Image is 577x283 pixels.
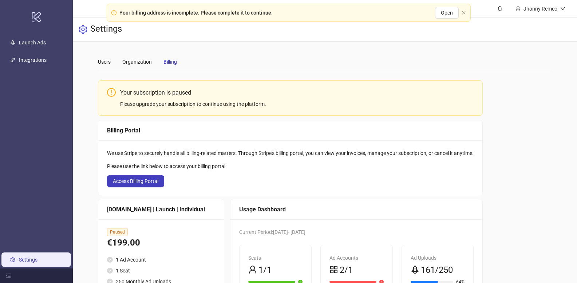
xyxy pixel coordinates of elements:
[19,40,46,45] a: Launch Ads
[239,205,474,214] div: Usage Dashboard
[107,149,474,157] div: We use Stripe to securely handle all billing-related matters. Through Stripe's billing portal, yo...
[119,9,273,17] div: Your billing address is incomplete. Please complete it to continue.
[107,175,164,187] button: Access Billing Portal
[411,254,465,262] div: Ad Uploads
[329,254,384,262] div: Ad Accounts
[411,265,419,274] span: rocket
[441,10,453,16] span: Open
[90,23,122,36] h3: Settings
[19,257,37,263] a: Settings
[111,10,116,15] span: exclamation-circle
[120,88,474,97] div: Your subscription is paused
[122,58,152,66] div: Organization
[107,236,215,250] div: €199.00
[113,178,158,184] span: Access Billing Portal
[435,7,459,19] button: Open
[107,88,116,97] span: exclamation-circle
[239,229,305,235] span: Current Period: [DATE] - [DATE]
[120,100,474,108] div: Please upgrade your subscription to continue using the platform.
[107,256,215,264] li: 1 Ad Account
[329,265,338,274] span: appstore
[258,263,272,277] span: 1/1
[340,263,353,277] span: 2/1
[497,6,502,11] span: bell
[107,267,215,275] li: 1 Seat
[421,263,453,277] span: 161/250
[163,58,177,66] div: Billing
[98,58,111,66] div: Users
[107,205,215,214] div: [DOMAIN_NAME] | Launch | Individual
[107,257,113,263] span: check-circle
[107,126,474,135] div: Billing Portal
[560,6,565,11] span: down
[515,6,521,11] span: user
[79,25,87,34] span: setting
[248,254,303,262] div: Seats
[19,57,47,63] a: Integrations
[107,162,474,170] div: Please use the link below to access your billing portal:
[6,273,11,278] span: menu-fold
[248,265,257,274] span: user
[107,268,113,274] span: check-circle
[521,5,560,13] div: Jhonny Remco
[462,11,466,15] button: close
[107,228,128,236] span: Paused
